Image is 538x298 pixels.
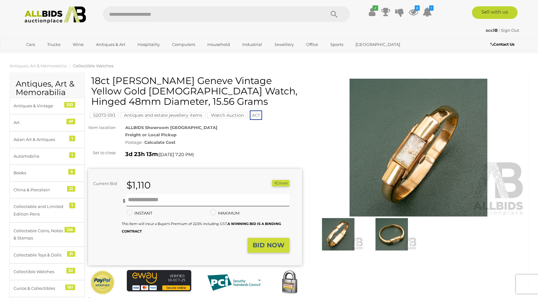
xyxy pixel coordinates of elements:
button: BID NOW [248,238,289,253]
a: Collectable Coins, Notes & Stamps 126 [9,222,85,247]
img: Allbids.com.au [21,6,89,24]
a: Collectible Watches [73,63,114,68]
div: Automobilia [14,153,65,160]
span: | [499,28,500,33]
div: 1 [69,136,75,141]
strong: BID NOW [253,241,284,249]
a: ✔ [367,6,377,18]
h2: Antiques, Art & Memorabilia [16,80,78,97]
img: eWAY Payment Gateway [127,270,191,291]
div: 47 [66,119,75,124]
a: Sports [326,39,347,50]
div: Item location [83,124,120,131]
div: 52 [66,268,75,273]
strong: 3d 23h 13m [125,151,158,158]
div: Asian Art & Antiques [14,136,65,143]
div: Current Bid [88,180,122,187]
strong: sccl [486,28,498,33]
i: ✔ [373,5,378,11]
a: Antiques, Art & Memorabilia [9,63,67,68]
a: Books 9 [9,165,85,181]
mark: Watch Auction [207,112,247,118]
a: Collectable Toys & Dolls 31 [9,247,85,263]
div: Set to close [83,149,120,156]
div: Collectible Watches [14,268,65,275]
div: 161 [65,284,75,290]
small: This Item will incur a Buyer's Premium of 22.5% including GST. [122,222,281,233]
b: A WINNING BID IS A BINDING CONTRACT [122,222,281,233]
a: Art 47 [9,114,85,131]
a: Automobilia 1 [9,148,85,165]
a: Watch Auction [207,113,247,118]
a: Office [302,39,322,50]
strong: Freight or Local Pickup [125,132,177,137]
img: 18ct R.Jaquet Geneve Vintage Yellow Gold Ladies Watch, Hinged 48mm Diameter, 15.56 Grams [311,79,525,216]
i: 1 [429,5,434,11]
a: Trucks [43,39,64,50]
a: Collectable and Limited Edition Pens 1 [9,198,85,222]
a: Industrial [238,39,266,50]
div: China & Porcelain [14,186,65,194]
b: Contact Us [490,42,514,47]
a: Sell with us [472,6,518,19]
a: [GEOGRAPHIC_DATA] [351,39,404,50]
button: Search [318,6,350,22]
div: Antiques & Vintage [14,102,65,110]
div: 333 [64,102,75,108]
img: PCI DSS compliant [202,270,265,295]
a: Sign Out [501,28,519,33]
div: Books [14,169,65,177]
div: Curios & Collectibles [14,285,65,292]
div: Collectable and Limited Edition Pens [14,203,65,218]
div: Collectable Coins, Notes & Stamps [14,227,65,242]
a: Antiques and estate jewellery items [120,113,206,118]
div: 31 [67,251,75,257]
img: 18ct R.Jaquet Geneve Vintage Yellow Gold Ladies Watch, Hinged 48mm Diameter, 15.56 Grams [313,218,363,250]
a: Wine [69,39,88,50]
li: Unwatch this item [265,180,271,186]
img: Secured by Rapid SSL [277,270,302,295]
div: Art [14,119,65,126]
a: 1 [423,6,432,18]
a: Contact Us [490,41,516,48]
a: Collectible Watches 52 [9,263,85,280]
mark: 52073-593 [90,112,119,118]
span: [DATE] 7:20 PM [159,152,193,157]
img: Official PayPal Seal [90,270,115,295]
div: 1 [69,152,75,158]
a: Asian Art & Antiques 1 [9,131,85,148]
span: ACT [250,110,262,120]
a: Household [203,39,234,50]
a: Curios & Collectibles 161 [9,280,85,297]
a: 8 [409,6,418,18]
a: 52073-593 [90,113,119,118]
span: ( ) [158,152,194,157]
h1: 18ct [PERSON_NAME] Geneve Vintage Yellow Gold [DEMOGRAPHIC_DATA] Watch, Hinged 48mm Diameter, 15.... [91,76,300,107]
i: 8 [415,5,420,11]
a: sccl [486,28,499,33]
a: Cars [22,39,39,50]
strong: ALLBIDS Showroom [GEOGRAPHIC_DATA] [125,125,217,130]
a: Jewellery [270,39,298,50]
div: Collectable Toys & Dolls [14,251,65,259]
a: China & Porcelain 21 [9,182,85,198]
label: MAXIMUM [210,210,239,217]
strong: $1,110 [126,179,151,191]
label: INSTANT [126,210,152,217]
div: 21 [67,186,75,192]
mark: Antiques and estate jewellery items [120,112,206,118]
a: Hospitality [133,39,164,50]
button: Share [272,180,289,187]
div: 9 [68,169,75,175]
div: 126 [64,227,75,233]
strong: Calculate Cost [144,140,176,145]
div: 1 [69,203,75,208]
a: Antiques & Art [92,39,129,50]
a: Antiques & Vintage 333 [9,98,85,114]
a: Computers [168,39,199,50]
div: Postage - [125,139,302,146]
img: 18ct R.Jaquet Geneve Vintage Yellow Gold Ladies Watch, Hinged 48mm Diameter, 15.56 Grams [367,218,417,250]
